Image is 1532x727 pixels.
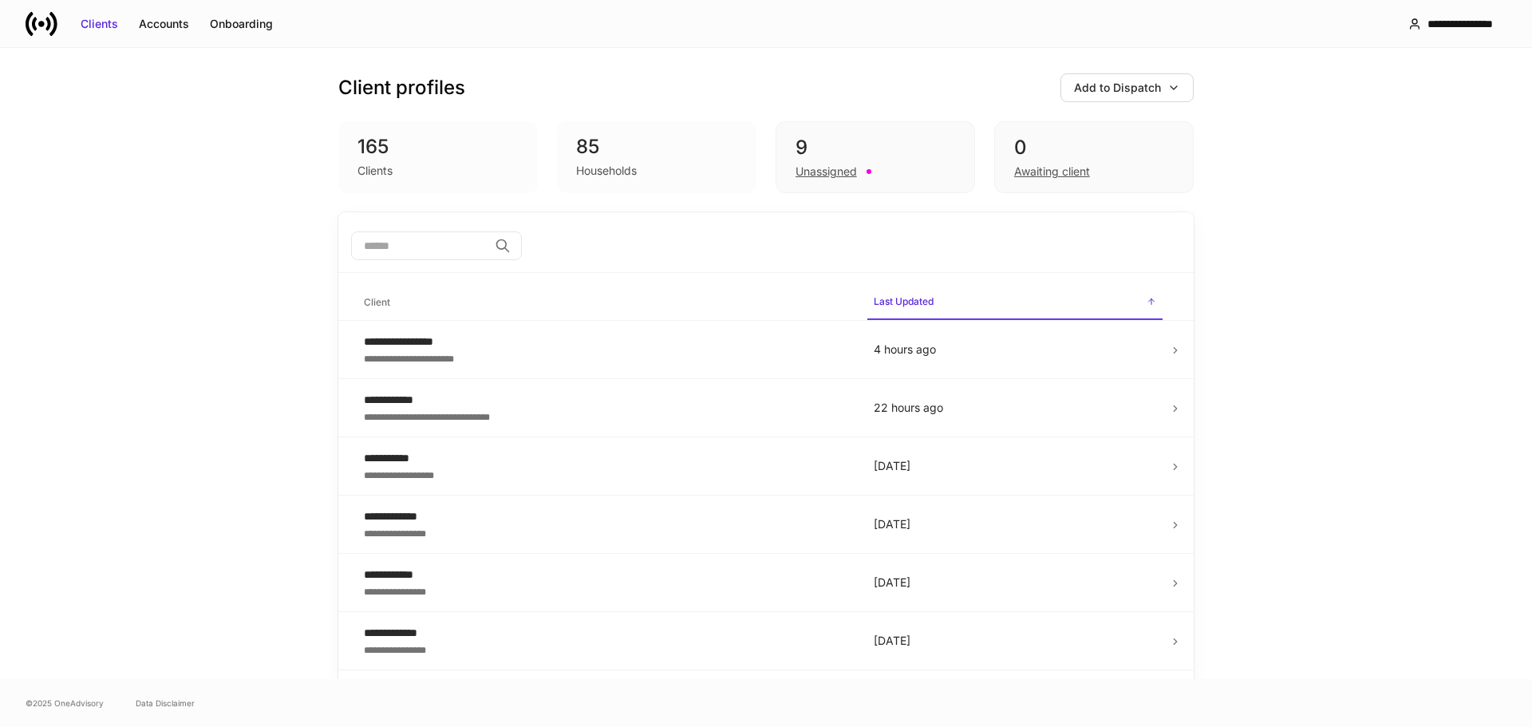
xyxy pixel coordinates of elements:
[874,575,1156,591] p: [DATE]
[338,75,465,101] h3: Client profiles
[874,633,1156,649] p: [DATE]
[357,134,519,160] div: 165
[576,134,737,160] div: 85
[796,164,857,180] div: Unassigned
[874,516,1156,532] p: [DATE]
[994,121,1194,193] div: 0Awaiting client
[1014,135,1174,160] div: 0
[357,163,393,179] div: Clients
[26,697,104,709] span: © 2025 OneAdvisory
[576,163,637,179] div: Households
[1060,73,1194,102] button: Add to Dispatch
[1074,80,1161,96] div: Add to Dispatch
[796,135,955,160] div: 9
[81,16,118,32] div: Clients
[1014,164,1090,180] div: Awaiting client
[70,11,128,37] button: Clients
[867,286,1163,320] span: Last Updated
[210,16,273,32] div: Onboarding
[874,458,1156,474] p: [DATE]
[776,121,975,193] div: 9Unassigned
[364,294,390,310] h6: Client
[136,697,195,709] a: Data Disclaimer
[357,286,855,319] span: Client
[874,342,1156,358] p: 4 hours ago
[874,294,934,309] h6: Last Updated
[199,11,283,37] button: Onboarding
[874,400,1156,416] p: 22 hours ago
[128,11,199,37] button: Accounts
[139,16,189,32] div: Accounts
